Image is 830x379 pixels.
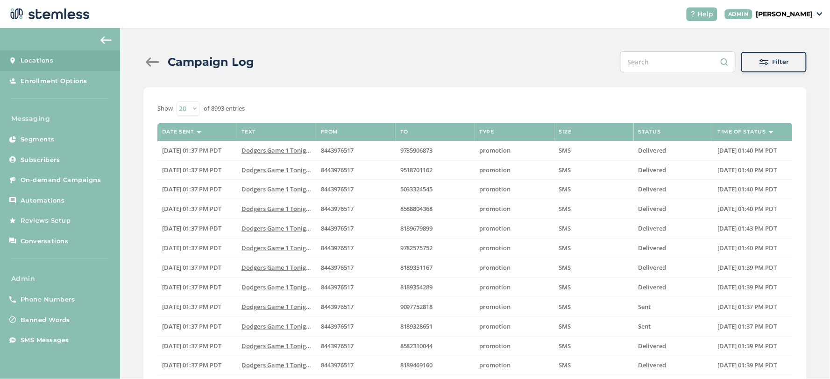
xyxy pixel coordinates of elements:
label: 10/13/2025 01:40 PM PDT [718,166,788,174]
span: 8443976517 [321,166,354,174]
label: 10/13/2025 01:37 PM PDT [162,264,232,272]
label: 10/13/2025 01:37 PM PDT [162,166,232,174]
span: 8443976517 [321,146,354,154]
label: Delivered [638,283,709,291]
label: 8189679899 [400,225,470,232]
label: 10/13/2025 01:37 PM PDT [162,342,232,350]
iframe: Chat Widget [783,334,830,379]
span: SMS [559,283,571,291]
span: 8443976517 [321,302,354,311]
img: icon_down-arrow-small-66adaf34.svg [817,12,823,16]
label: SMS [559,244,629,252]
span: Dodgers Game 1 Tonight! Score 40% Off Your favorit... [241,322,397,330]
label: promotion [480,185,550,193]
label: 9097752818 [400,303,470,311]
label: Dodgers Game 1 Tonight! Score 40% Off Your favorit... [241,225,312,232]
span: Filter [773,57,789,67]
span: Delivered [638,224,667,232]
span: SMS [559,263,571,272]
label: 10/13/2025 01:37 PM PDT [162,323,232,330]
span: [DATE] 01:40 PM PDT [718,244,777,252]
label: 10/13/2025 01:37 PM PDT [162,303,232,311]
span: 8443976517 [321,342,354,350]
span: 8588804368 [400,204,433,213]
span: Dodgers Game 1 Tonight! Score 40% Off Your favorit... [241,263,397,272]
span: 8189469160 [400,361,433,369]
img: icon-arrow-back-accent-c549486e.svg [100,36,112,44]
span: [DATE] 01:39 PM PDT [718,283,777,291]
label: Delivered [638,244,709,252]
label: Type [480,129,494,135]
span: Enrollment Options [21,77,87,86]
label: 10/13/2025 01:39 PM PDT [718,283,788,291]
label: 8189469160 [400,361,470,369]
span: Delivered [638,166,667,174]
label: 10/13/2025 01:40 PM PDT [718,244,788,252]
span: Phone Numbers [21,295,75,304]
label: SMS [559,147,629,154]
label: Delivered [638,342,709,350]
img: icon-help-white-03924b79.svg [690,11,696,17]
label: 10/13/2025 01:37 PM PDT [162,283,232,291]
span: SMS Messages [21,336,69,345]
label: SMS [559,225,629,232]
span: [DATE] 01:37 PM PDT [162,322,221,330]
span: Sent [638,322,651,330]
label: SMS [559,361,629,369]
span: promotion [480,204,511,213]
label: 5033324545 [400,185,470,193]
span: promotion [480,283,511,291]
span: Delivered [638,244,667,252]
span: Delivered [638,263,667,272]
label: 8443976517 [321,205,391,213]
label: 8443976517 [321,244,391,252]
span: Automations [21,196,65,205]
label: Dodgers Game 1 Tonight! Score 40% Off Your favorit... [241,361,312,369]
span: SMS [559,146,571,154]
span: 8443976517 [321,224,354,232]
span: 8443976517 [321,204,354,213]
label: Size [559,129,572,135]
span: 8582310044 [400,342,433,350]
span: promotion [480,342,511,350]
span: [DATE] 01:37 PM PDT [718,302,777,311]
label: SMS [559,303,629,311]
label: Dodgers Game 1 Tonight! Score 40% Off Your favorit... [241,303,312,311]
span: [DATE] 01:40 PM PDT [718,166,777,174]
label: Status [638,129,661,135]
label: 9518701162 [400,166,470,174]
label: SMS [559,264,629,272]
img: logo-dark-0685b13c.svg [7,5,90,23]
span: promotion [480,146,511,154]
span: Conversations [21,237,69,246]
span: 8443976517 [321,244,354,252]
span: SMS [559,224,571,232]
span: 8189354289 [400,283,433,291]
label: 10/13/2025 01:40 PM PDT [718,185,788,193]
label: SMS [559,185,629,193]
span: Delivered [638,342,667,350]
label: SMS [559,283,629,291]
label: 10/13/2025 01:37 PM PDT [162,361,232,369]
label: 8189351167 [400,264,470,272]
span: [DATE] 01:37 PM PDT [162,204,221,213]
label: 8443976517 [321,166,391,174]
label: Sent [638,323,709,330]
span: SMS [559,204,571,213]
span: [DATE] 01:37 PM PDT [162,263,221,272]
span: Banned Words [21,316,70,325]
span: Subscribers [21,155,60,165]
label: Sent [638,303,709,311]
span: 8189328651 [400,322,433,330]
label: Delivered [638,361,709,369]
label: To [400,129,408,135]
span: Dodgers Game 1 Tonight! Score 40% Off Your favorit... [241,146,397,154]
span: 8443976517 [321,185,354,193]
span: 9735906873 [400,146,433,154]
label: 10/13/2025 01:40 PM PDT [718,147,788,154]
span: [DATE] 01:40 PM PDT [718,146,777,154]
label: 8443976517 [321,225,391,232]
span: SMS [559,342,571,350]
span: SMS [559,302,571,311]
span: 8189679899 [400,224,433,232]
